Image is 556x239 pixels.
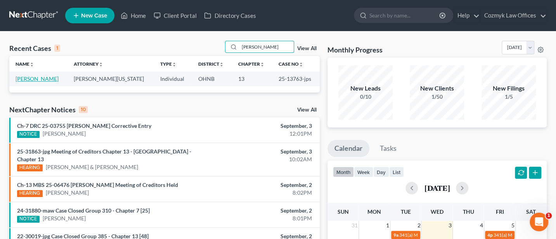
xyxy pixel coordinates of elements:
span: 341(a) Meeting of Creditors for [PERSON_NAME] [399,232,500,238]
a: Calendar [327,140,369,157]
span: 1 [385,221,390,230]
a: Cozmyk Law Offices [480,9,546,23]
span: Tue [400,208,411,215]
div: HEARING [17,190,43,197]
div: September, 3 [219,148,312,155]
div: 8:01PM [219,215,312,222]
div: 1/50 [410,93,464,101]
a: Ch-13 MBS 25-06476 [PERSON_NAME] Meeting of Creditors Held [17,181,178,188]
span: New Case [81,13,107,19]
div: Recent Cases [9,44,60,53]
div: 1 [54,45,60,52]
div: HEARING [17,164,43,171]
a: Chapterunfold_more [238,61,265,67]
td: OHNB [192,72,232,86]
a: [PERSON_NAME] [16,75,59,82]
a: View All [297,107,317,113]
a: 24-31880-maw Case Closed Group 310 - Chapter 7 [25] [17,207,150,214]
a: [PERSON_NAME] [43,130,86,138]
input: Search by name... [239,41,294,52]
a: Help [454,9,480,23]
div: 0/10 [338,93,393,101]
span: 2 [416,221,421,230]
button: day [373,167,389,177]
span: 9a [393,232,398,238]
i: unfold_more [29,62,34,67]
a: [PERSON_NAME] & [PERSON_NAME] [46,163,138,171]
a: Districtunfold_more [198,61,224,67]
div: NOTICE [17,216,40,223]
span: Sat [526,208,536,215]
a: 25-31863-jpg Meeting of Creditors Chapter 13 - [GEOGRAPHIC_DATA] - Chapter 13 [17,148,191,162]
td: Individual [154,72,192,86]
a: Tasks [373,140,404,157]
i: unfold_more [172,62,177,67]
div: 1/5 [482,93,536,101]
span: Wed [431,208,443,215]
td: [PERSON_NAME][US_STATE] [68,72,154,86]
span: Sun [337,208,348,215]
div: September, 2 [219,207,312,215]
span: Mon [367,208,381,215]
i: unfold_more [299,62,303,67]
button: list [389,167,404,177]
div: NextChapter Notices [9,105,88,114]
a: [PERSON_NAME] [43,215,86,222]
div: New Filings [482,84,536,93]
div: New Leads [338,84,393,93]
a: Typeunfold_more [160,61,177,67]
i: unfold_more [260,62,265,67]
i: unfold_more [219,62,224,67]
span: 4 [479,221,484,230]
div: NOTICE [17,131,40,138]
span: Thu [463,208,474,215]
a: Directory Cases [200,9,260,23]
div: 8:02PM [219,189,312,197]
span: 31 [351,221,359,230]
a: Client Portal [150,9,200,23]
a: View All [297,46,317,51]
button: month [333,167,354,177]
iframe: Intercom live chat [530,213,548,231]
span: 4p [487,232,493,238]
div: New Clients [410,84,464,93]
i: unfold_more [99,62,103,67]
span: Fri [495,208,504,215]
button: week [354,167,373,177]
td: 25-13763-jps [272,72,319,86]
td: 13 [232,72,273,86]
div: September, 3 [219,122,312,130]
a: Case Nounfold_more [279,61,303,67]
div: 12:01PM [219,130,312,138]
span: 3 [448,221,452,230]
a: Home [117,9,150,23]
a: Nameunfold_more [16,61,34,67]
a: [PERSON_NAME] [46,189,89,197]
div: September, 2 [219,181,312,189]
a: Attorneyunfold_more [74,61,103,67]
span: 1 [546,213,552,219]
div: 10:02AM [219,155,312,163]
input: Search by name... [369,8,440,23]
h3: Monthly Progress [327,45,383,54]
div: 10 [79,106,88,113]
a: Ch-7 DRC 25-03755 [PERSON_NAME] Corrective Entry [17,122,151,129]
span: 5 [511,221,515,230]
h2: [DATE] [424,184,450,192]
